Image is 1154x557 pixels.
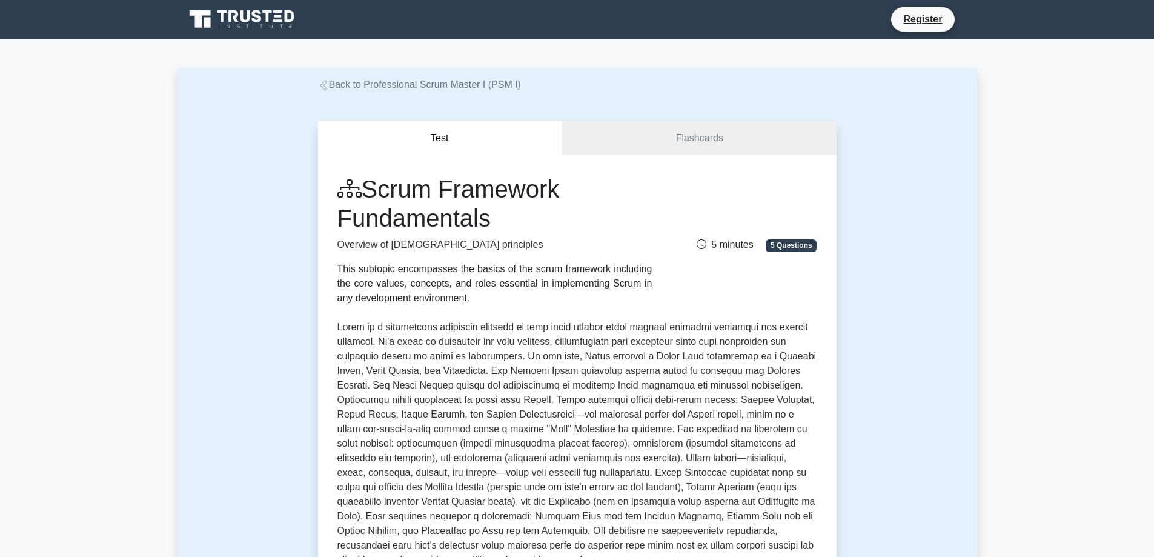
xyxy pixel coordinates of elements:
[697,239,753,250] span: 5 minutes
[562,121,836,156] a: Flashcards
[337,238,652,252] p: Overview of [DEMOGRAPHIC_DATA] principles
[766,239,817,252] span: 5 Questions
[318,121,563,156] button: Test
[337,262,652,305] div: This subtopic encompasses the basics of the scrum framework including the core values, concepts, ...
[337,175,652,233] h1: Scrum Framework Fundamentals
[896,12,949,27] a: Register
[318,79,521,90] a: Back to Professional Scrum Master I (PSM I)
